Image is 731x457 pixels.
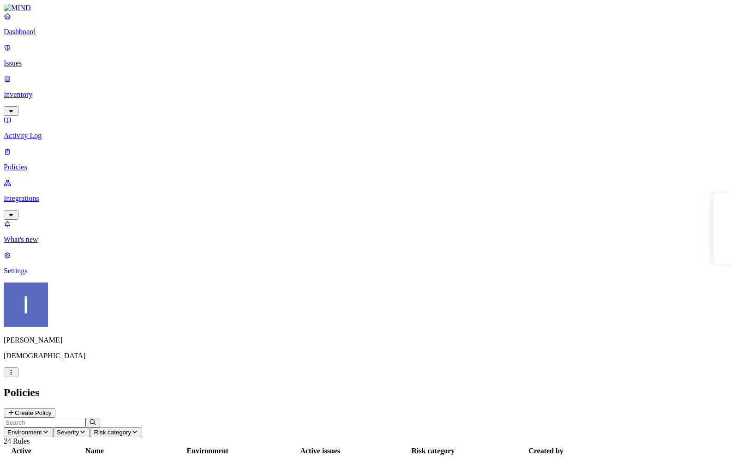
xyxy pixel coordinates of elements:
[5,447,37,455] div: Active
[4,437,30,445] span: 24 Rules
[4,235,727,244] p: What's new
[4,267,727,275] p: Settings
[4,220,727,244] a: What's new
[265,447,375,455] div: Active issues
[377,447,489,455] div: Risk category
[57,429,79,436] span: Severity
[4,4,727,12] a: MIND
[4,28,727,36] p: Dashboard
[4,408,55,418] button: Create Policy
[4,12,727,36] a: Dashboard
[39,447,150,455] div: Name
[4,352,727,360] p: [DEMOGRAPHIC_DATA]
[94,429,131,436] span: Risk category
[4,4,31,12] img: MIND
[4,43,727,67] a: Issues
[4,59,727,67] p: Issues
[4,283,48,327] img: Itai Schwartz
[4,336,727,344] p: [PERSON_NAME]
[4,75,727,114] a: Inventory
[4,418,85,427] input: Search
[4,386,727,399] h2: Policies
[4,179,727,218] a: Integrations
[4,147,727,171] a: Policies
[4,132,727,140] p: Activity Log
[4,251,727,275] a: Settings
[4,194,727,203] p: Integrations
[7,429,42,436] span: Environment
[4,116,727,140] a: Activity Log
[4,163,727,171] p: Policies
[152,447,263,455] div: Environment
[491,447,601,455] div: Created by
[4,90,727,99] p: Inventory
